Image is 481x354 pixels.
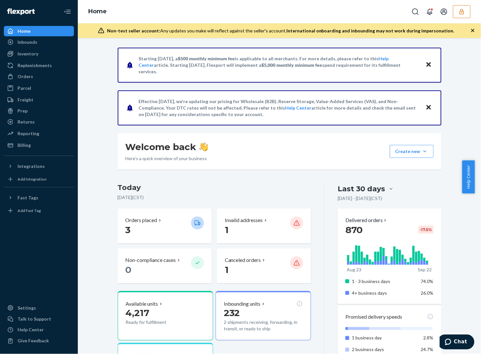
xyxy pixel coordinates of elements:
button: Fast Tags [4,193,74,203]
button: Create new [390,145,434,158]
a: Orders [4,71,74,82]
div: Billing [18,142,31,148]
img: Flexport logo [7,8,35,15]
a: Inventory [4,49,74,59]
span: 870 [345,224,363,235]
button: Close [425,60,433,70]
iframe: Opens a widget where you can chat to one of our agents [440,335,475,351]
span: International onboarding and inbounding may not work during impersonation. [286,28,454,33]
div: Inbounds [18,39,37,45]
p: Inbounding units [224,300,261,308]
a: Help Center [285,105,312,111]
a: Freight [4,95,74,105]
p: Canceled orders [225,256,261,264]
div: Parcel [18,85,31,91]
p: Available units [126,300,158,308]
button: Open notifications [423,5,436,18]
h3: Today [118,183,311,193]
button: Talk to Support [4,314,74,324]
span: $5,000 monthly minimum fee [262,62,322,68]
div: Add Integration [18,176,46,182]
span: 26.0% [421,290,434,296]
a: Home [4,26,74,36]
p: Sep 22 [418,266,432,273]
a: Add Fast Tag [4,206,74,216]
a: Add Integration [4,174,74,184]
button: Available units4,217Ready for fulfillment [118,291,213,340]
button: Open Search Box [409,5,422,18]
span: 1 [225,264,229,275]
div: Home [18,28,30,34]
div: Integrations [18,163,45,170]
p: Non-compliance cases [126,256,176,264]
span: $500 monthly minimum fee [178,56,235,61]
div: Give Feedback [18,338,49,344]
p: 1 business day [352,335,416,341]
span: 74.0% [421,278,434,284]
div: Prep [18,108,28,114]
a: Replenishments [4,60,74,71]
div: Reporting [18,130,39,137]
button: Orders placed 3 [118,209,212,243]
span: 3 [126,224,131,235]
div: Any updates you make will reflect against the seller's account. [107,28,454,34]
a: Prep [4,106,74,116]
p: Invalid addresses [225,217,263,224]
p: 2 shipments receiving, forwarding, in transit, or ready to ship [224,319,303,332]
button: Close Navigation [61,5,74,18]
button: Inbounding units2322 shipments receiving, forwarding, in transit, or ready to ship [216,291,311,340]
button: Invalid addresses 1 [217,209,311,243]
p: [DATE] - [DATE] ( CST ) [338,195,382,202]
p: Ready for fulfillment [126,319,186,326]
a: Parcel [4,83,74,93]
div: Settings [18,305,36,311]
a: Settings [4,303,74,313]
button: Non-compliance cases 0 [118,249,212,283]
p: Starting [DATE], a is applicable to all merchants. For more details, please refer to this article... [139,55,419,75]
div: Replenishments [18,62,52,69]
p: 1 - 3 business days [352,278,416,285]
button: Delivered orders [345,217,388,224]
div: -17.5 % [418,226,434,234]
button: Integrations [4,161,74,171]
p: Here’s a quick overview of your business [126,155,208,162]
p: Effective [DATE], we're updating our pricing for Wholesale (B2B), Reserve Storage, Value-Added Se... [139,98,419,118]
span: 232 [224,307,240,318]
div: Last 30 days [338,184,385,194]
a: Help Center [4,325,74,335]
p: 4+ business days [352,290,416,296]
div: Fast Tags [18,195,38,201]
h1: Welcome back [126,141,208,153]
a: Returns [4,117,74,127]
p: Promised delivery speeds [345,313,402,321]
p: 2 business days [352,347,416,353]
div: Freight [18,97,33,103]
span: 1 [225,224,229,235]
button: Give Feedback [4,336,74,346]
a: Home [88,8,107,15]
div: Help Center [18,327,44,333]
p: [DATE] ( CST ) [118,194,311,201]
span: Non-test seller account: [107,28,160,33]
a: Inbounds [4,37,74,47]
p: Orders placed [126,217,157,224]
div: Talk to Support [18,316,51,322]
span: 0 [126,264,132,275]
div: Orders [18,73,33,80]
button: Canceled orders 1 [217,249,311,283]
button: Close [425,103,433,112]
button: Open account menu [438,5,451,18]
ol: breadcrumbs [83,2,112,21]
span: 24.7% [421,347,434,352]
span: 4,217 [126,307,150,318]
div: Returns [18,119,35,125]
a: Billing [4,140,74,150]
button: Help Center [462,160,475,194]
img: hand-wave emoji [199,142,208,151]
div: Add Fast Tag [18,208,41,213]
a: Reporting [4,128,74,139]
span: 2.8% [424,335,434,341]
